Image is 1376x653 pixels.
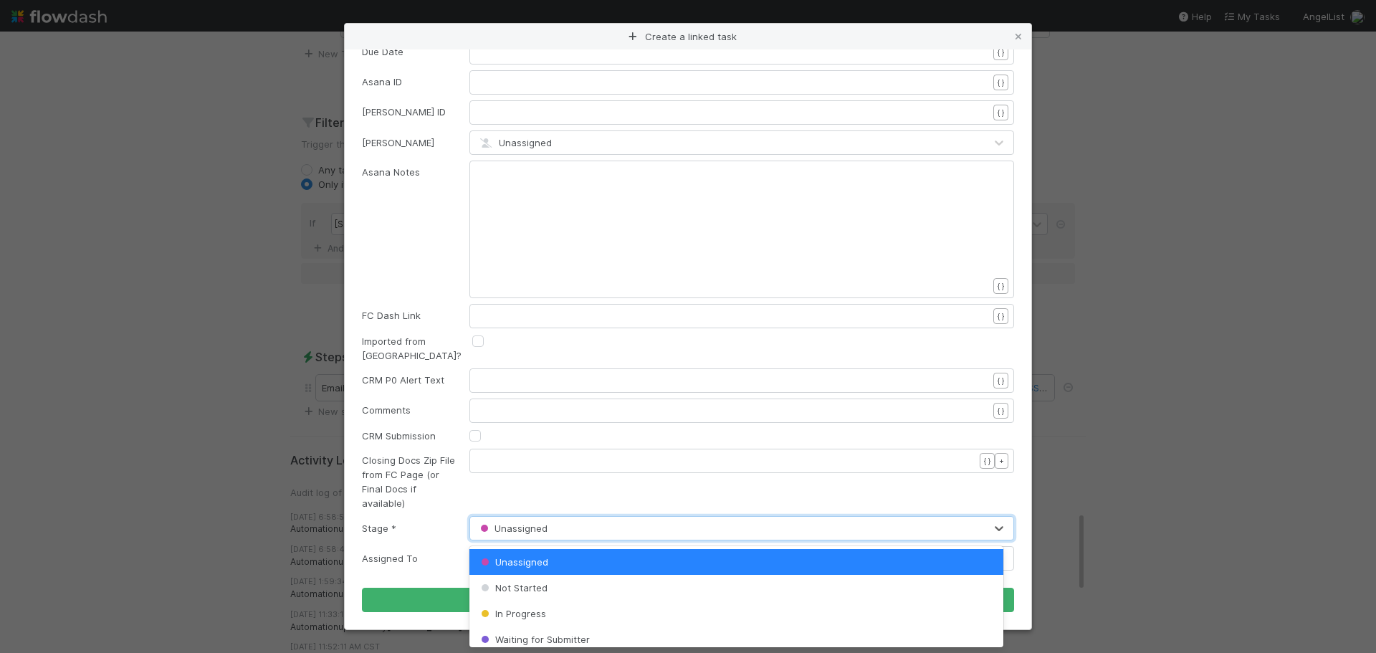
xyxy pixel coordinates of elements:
[351,308,459,323] div: FC Dash Link
[478,608,546,619] span: In Progress
[351,135,459,150] div: [PERSON_NAME]
[351,403,459,417] div: Comments
[351,429,459,443] div: CRM Submission
[351,334,462,363] div: Imported from [GEOGRAPHIC_DATA]?
[477,523,548,534] span: Unassigned
[478,634,590,645] span: Waiting for Submitter
[993,278,1008,294] button: { }
[351,44,459,59] div: Due Date
[993,44,1008,60] button: { }
[351,75,459,89] div: Asana ID
[478,582,548,594] span: Not Started
[995,453,1008,469] button: +
[345,24,1031,49] div: Create a linked task
[351,165,459,179] div: Asana Notes
[362,588,1014,612] button: Apply
[477,137,552,148] span: Unassigned
[993,373,1008,389] button: { }
[351,453,459,510] div: Closing Docs Zip File from FC Page (or Final Docs if available)
[351,551,459,566] div: Assigned To
[993,75,1008,90] button: { }
[351,373,459,387] div: CRM P0 Alert Text
[980,453,995,469] button: { }
[351,105,459,119] div: [PERSON_NAME] ID
[351,521,459,535] div: Stage *
[993,105,1008,120] button: { }
[993,403,1008,419] button: { }
[478,556,548,568] span: Unassigned
[993,308,1008,324] button: { }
